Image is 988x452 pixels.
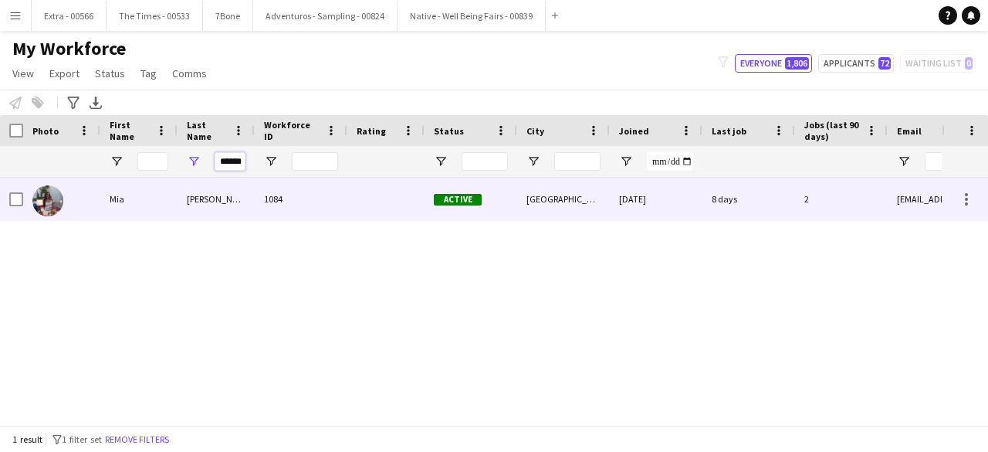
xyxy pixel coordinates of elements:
[526,125,544,137] span: City
[253,1,398,31] button: Adventuros - Sampling - 00824
[110,155,123,168] button: Open Filter Menu
[203,1,253,31] button: 7Bone
[12,37,126,60] span: My Workforce
[619,155,633,168] button: Open Filter Menu
[702,178,795,220] div: 8 days
[95,66,125,80] span: Status
[62,433,102,445] span: 1 filter set
[100,178,178,220] div: Mia
[6,63,40,83] a: View
[178,178,255,220] div: [PERSON_NAME]
[517,178,610,220] div: [GEOGRAPHIC_DATA]
[187,119,227,142] span: Last Name
[32,1,107,31] button: Extra - 00566
[264,155,278,168] button: Open Filter Menu
[735,54,812,73] button: Everyone1,806
[187,155,201,168] button: Open Filter Menu
[878,57,891,70] span: 72
[140,66,157,80] span: Tag
[43,63,86,83] a: Export
[434,125,464,137] span: Status
[32,125,59,137] span: Photo
[398,1,546,31] button: Native - Well Being Fairs - 00839
[134,63,163,83] a: Tag
[804,119,860,142] span: Jobs (last 90 days)
[107,1,203,31] button: The Times - 00533
[264,119,320,142] span: Workforce ID
[172,66,207,80] span: Comms
[86,93,105,112] app-action-btn: Export XLSX
[462,152,508,171] input: Status Filter Input
[166,63,213,83] a: Comms
[255,178,347,220] div: 1084
[795,178,888,220] div: 2
[610,178,702,220] div: [DATE]
[64,93,83,112] app-action-btn: Advanced filters
[785,57,809,70] span: 1,806
[434,194,482,206] span: Active
[102,431,172,448] button: Remove filters
[215,152,245,171] input: Last Name Filter Input
[897,155,911,168] button: Open Filter Menu
[818,54,894,73] button: Applicants72
[49,66,80,80] span: Export
[647,152,693,171] input: Joined Filter Input
[434,155,448,168] button: Open Filter Menu
[12,66,34,80] span: View
[357,125,386,137] span: Rating
[32,185,63,216] img: Mia Dunphy
[619,125,649,137] span: Joined
[292,152,338,171] input: Workforce ID Filter Input
[526,155,540,168] button: Open Filter Menu
[712,125,746,137] span: Last job
[89,63,131,83] a: Status
[137,152,168,171] input: First Name Filter Input
[897,125,922,137] span: Email
[110,119,150,142] span: First Name
[554,152,601,171] input: City Filter Input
